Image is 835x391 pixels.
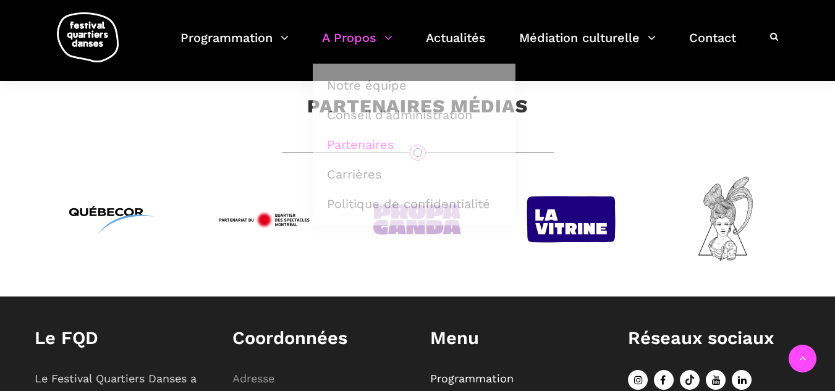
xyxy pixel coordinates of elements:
[322,27,392,64] a: A Propos
[57,12,119,62] img: logo-fqd-med
[180,27,289,64] a: Programmation
[218,173,311,266] img: pqds
[65,173,158,266] img: québécor
[689,27,736,64] a: Contact
[430,372,514,385] a: Programmation
[426,27,486,64] a: Actualités
[320,160,509,188] a: Carrières
[430,327,603,349] h1: Menu
[320,71,509,99] a: Notre équipe
[35,327,208,349] h1: Le FQD
[525,173,617,266] img: la vitrine
[232,372,274,385] span: Adresse
[320,130,509,159] a: Partenaires
[307,95,528,126] h3: Partenaires Médias
[320,101,509,129] a: Conseil d’administration
[678,173,771,266] img: Mojo
[320,190,509,218] a: Politique de confidentialité
[519,27,656,64] a: Médiation culturelle
[628,327,801,349] h1: Réseaux sociaux
[232,327,405,349] h1: Coordonnées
